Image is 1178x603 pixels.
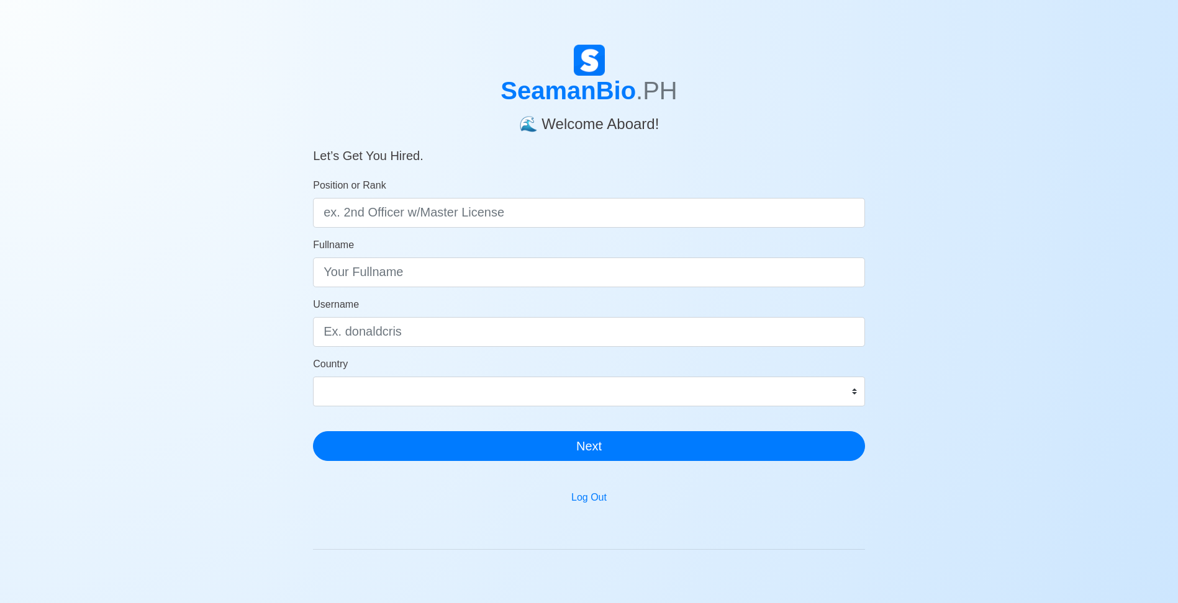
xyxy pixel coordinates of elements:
button: Log Out [563,486,615,509]
span: .PH [636,77,677,104]
h5: Let’s Get You Hired. [313,133,865,163]
h4: 🌊 Welcome Aboard! [313,105,865,133]
input: Your Fullname [313,257,865,287]
img: Logo [574,45,605,76]
input: ex. 2nd Officer w/Master License [313,198,865,228]
input: Ex. donaldcris [313,317,865,347]
span: Fullname [313,239,354,250]
span: Position or Rank [313,180,386,190]
label: Country [313,357,348,372]
span: Username [313,299,359,310]
h1: SeamanBio [313,76,865,105]
button: Next [313,431,865,461]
